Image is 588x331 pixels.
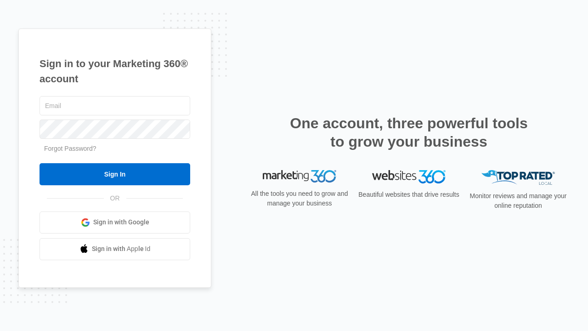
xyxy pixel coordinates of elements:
[40,96,190,115] input: Email
[93,217,149,227] span: Sign in with Google
[372,170,446,183] img: Websites 360
[40,56,190,86] h1: Sign in to your Marketing 360® account
[357,190,460,200] p: Beautiful websites that drive results
[467,191,570,211] p: Monitor reviews and manage your online reputation
[287,114,531,151] h2: One account, three powerful tools to grow your business
[44,145,96,152] a: Forgot Password?
[104,194,126,203] span: OR
[248,189,351,208] p: All the tools you need to grow and manage your business
[40,163,190,185] input: Sign In
[92,244,151,254] span: Sign in with Apple Id
[481,170,555,185] img: Top Rated Local
[40,238,190,260] a: Sign in with Apple Id
[40,211,190,234] a: Sign in with Google
[263,170,336,183] img: Marketing 360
